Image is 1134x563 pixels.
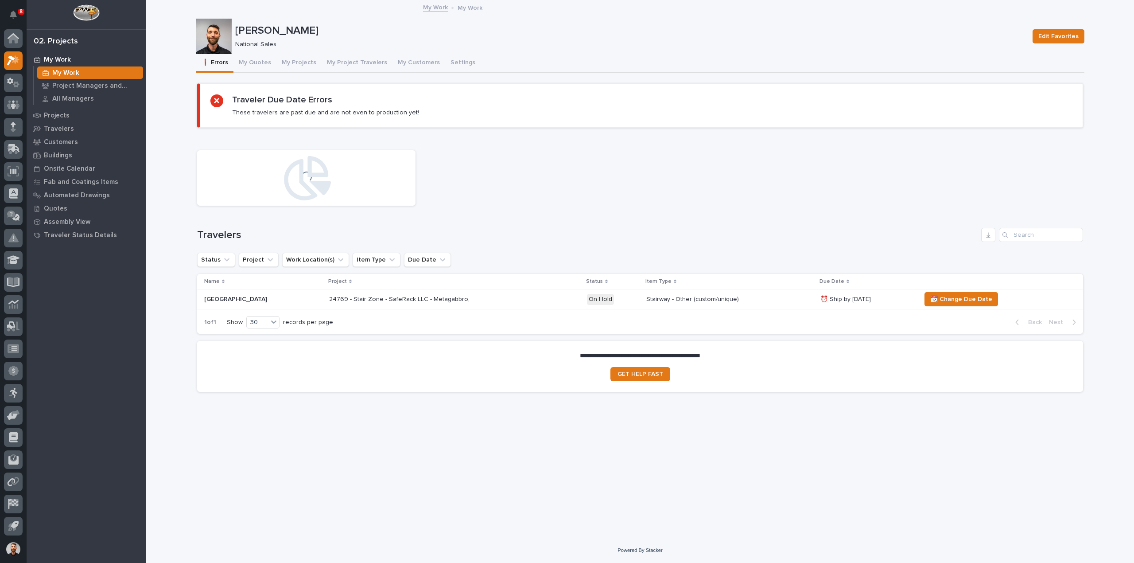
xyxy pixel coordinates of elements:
[44,192,110,199] p: Automated Drawings
[232,94,332,105] h2: Traveler Due Date Errors
[233,54,276,73] button: My Quotes
[645,277,672,286] p: Item Type
[392,54,445,73] button: My Customers
[329,296,484,303] p: 24769 - Stair Zone - SafeRack LLC - Metagabbro,
[27,149,146,162] a: Buildings
[44,231,117,239] p: Traveler Status Details
[27,228,146,242] a: Traveler Status Details
[617,547,662,553] a: Powered By Stacker
[1049,318,1068,326] span: Next
[328,277,347,286] p: Project
[44,205,67,213] p: Quotes
[404,253,451,267] button: Due Date
[924,292,998,306] button: 📆 Change Due Date
[617,371,663,377] span: GET HELP FAST
[646,296,801,303] p: Stairway - Other (custom/unique)
[44,178,118,186] p: Fab and Coatings Items
[27,53,146,66] a: My Work
[44,125,74,133] p: Travelers
[1045,318,1083,326] button: Next
[930,294,992,305] span: 📆 Change Due Date
[1033,29,1084,43] button: Edit Favorites
[586,277,603,286] p: Status
[52,69,79,77] p: My Work
[820,296,914,303] p: ⏰ Ship by [DATE]
[282,253,349,267] button: Work Location(s)
[587,294,614,305] div: On Hold
[52,95,94,103] p: All Managers
[27,109,146,122] a: Projects
[44,56,71,64] p: My Work
[11,11,23,25] div: Notifications8
[239,253,279,267] button: Project
[196,54,233,73] button: ❗ Errors
[27,202,146,215] a: Quotes
[27,175,146,188] a: Fab and Coatings Items
[227,319,243,326] p: Show
[4,540,23,559] button: users-avatar
[197,253,235,267] button: Status
[197,312,223,333] p: 1 of 1
[458,2,482,12] p: My Work
[197,229,978,242] h1: Travelers
[27,135,146,149] a: Customers
[235,41,1022,48] p: National Sales
[44,152,72,160] p: Buildings
[1023,318,1042,326] span: Back
[819,277,844,286] p: Due Date
[1038,31,1079,42] span: Edit Favorites
[445,54,481,73] button: Settings
[1008,318,1045,326] button: Back
[27,162,146,175] a: Onsite Calendar
[34,92,146,105] a: All Managers
[27,188,146,202] a: Automated Drawings
[4,5,23,24] button: Notifications
[34,37,78,47] div: 02. Projects
[44,165,95,173] p: Onsite Calendar
[34,66,146,79] a: My Work
[34,79,146,92] a: Project Managers and Engineers
[197,289,1083,309] tr: [GEOGRAPHIC_DATA]24769 - Stair Zone - SafeRack LLC - Metagabbro,On HoldStairway - Other (custom/u...
[44,138,78,146] p: Customers
[27,215,146,228] a: Assembly View
[44,112,70,120] p: Projects
[999,228,1083,242] input: Search
[19,8,23,15] p: 8
[27,122,146,135] a: Travelers
[52,82,140,90] p: Project Managers and Engineers
[247,318,268,327] div: 30
[204,296,322,303] p: [GEOGRAPHIC_DATA]
[44,218,90,226] p: Assembly View
[353,253,400,267] button: Item Type
[423,2,448,12] a: My Work
[322,54,392,73] button: My Project Travelers
[610,367,670,381] a: GET HELP FAST
[235,24,1025,37] p: [PERSON_NAME]
[283,319,333,326] p: records per page
[73,4,99,21] img: Workspace Logo
[276,54,322,73] button: My Projects
[232,109,419,117] p: These travelers are past due and are not even to production yet!
[204,277,220,286] p: Name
